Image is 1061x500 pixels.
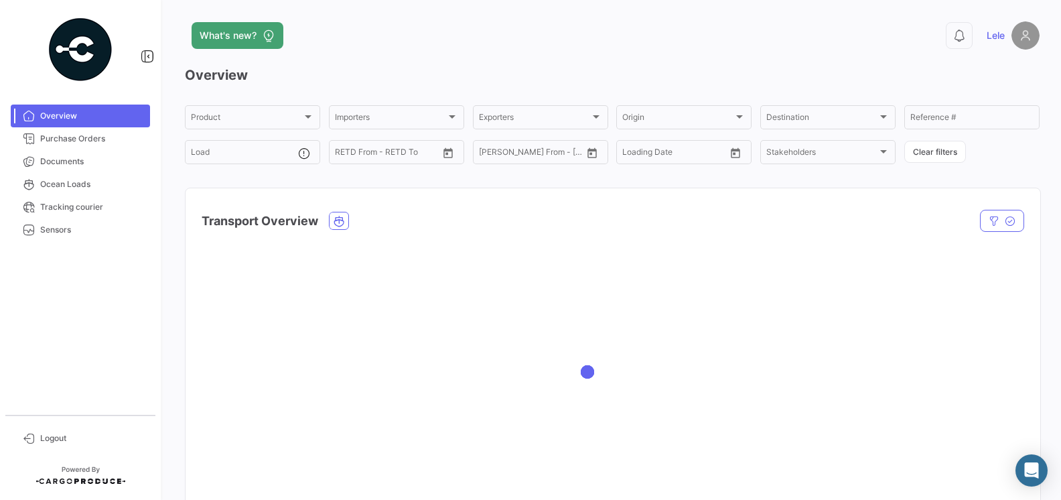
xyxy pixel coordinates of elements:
[185,66,1040,84] h3: Overview
[330,212,348,229] button: Ocean
[622,149,641,159] input: From
[335,115,446,124] span: Importers
[40,201,145,213] span: Tracking courier
[987,29,1005,42] span: Lele
[1015,454,1048,487] div: Abrir Intercom Messenger
[335,149,354,159] input: From
[202,212,318,231] h4: Transport Overview
[363,149,412,159] input: To
[479,149,498,159] input: From
[40,155,145,168] span: Documents
[507,149,556,159] input: To
[40,224,145,236] span: Sensors
[1011,21,1040,50] img: placeholder-user.png
[11,127,150,150] a: Purchase Orders
[11,150,150,173] a: Documents
[40,110,145,122] span: Overview
[191,115,302,124] span: Product
[650,149,699,159] input: To
[11,173,150,196] a: Ocean Loads
[582,143,602,163] button: Open calendar
[192,22,283,49] button: What's new?
[11,196,150,218] a: Tracking courier
[40,178,145,190] span: Ocean Loads
[766,115,877,124] span: Destination
[479,115,590,124] span: Exporters
[40,432,145,444] span: Logout
[766,149,877,159] span: Stakeholders
[622,115,733,124] span: Origin
[11,218,150,241] a: Sensors
[47,16,114,83] img: powered-by.png
[40,133,145,145] span: Purchase Orders
[725,143,746,163] button: Open calendar
[438,143,458,163] button: Open calendar
[11,105,150,127] a: Overview
[904,141,966,163] button: Clear filters
[200,29,257,42] span: What's new?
